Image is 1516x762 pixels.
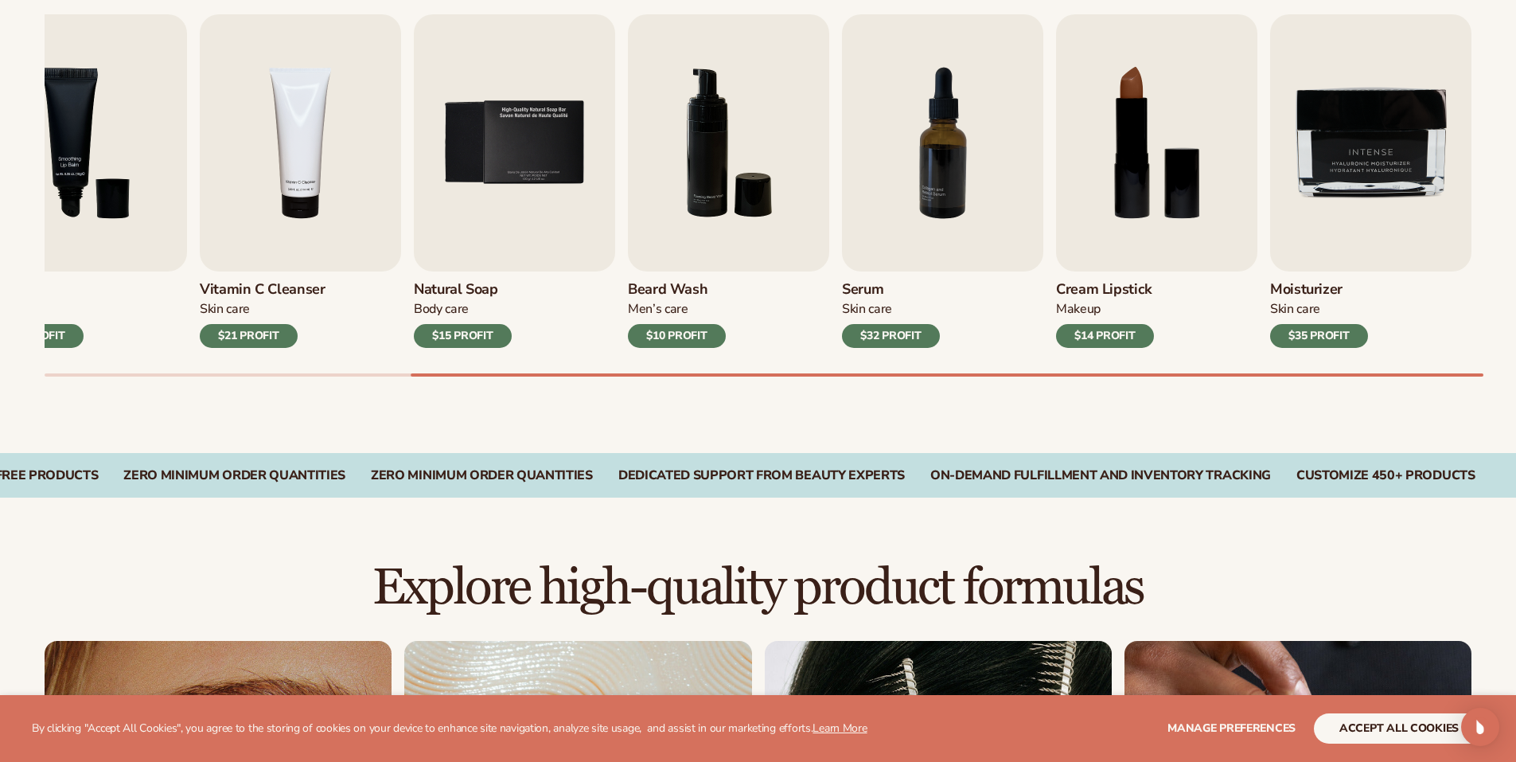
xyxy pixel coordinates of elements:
[1270,281,1368,299] h3: Moisturizer
[1167,721,1296,736] span: Manage preferences
[1167,713,1296,744] button: Manage preferences
[32,722,867,736] p: By clicking "Accept All Cookies", you agree to the storing of cookies on your device to enhance s...
[200,281,325,299] h3: Vitamin C Cleanser
[1296,468,1475,483] div: CUSTOMIZE 450+ PRODUCTS
[628,301,726,318] div: Men’s Care
[1056,324,1154,348] div: $14 PROFIT
[414,301,512,318] div: Body Care
[842,324,940,348] div: $32 PROFIT
[414,281,512,299] h3: Natural Soap
[1056,301,1154,318] div: Makeup
[200,301,325,318] div: Skin Care
[414,14,615,348] a: 5 / 9
[45,561,1471,615] h2: Explore high-quality product formulas
[842,14,1043,348] a: 7 / 9
[371,468,593,483] div: Zero Minimum Order QuantitieS
[628,14,829,348] a: 6 / 9
[930,468,1271,483] div: On-Demand Fulfillment and Inventory Tracking
[618,468,905,483] div: Dedicated Support From Beauty Experts
[1270,14,1471,348] a: 9 / 9
[1056,14,1257,348] a: 8 / 9
[1056,281,1154,299] h3: Cream Lipstick
[1270,301,1368,318] div: Skin Care
[628,324,726,348] div: $10 PROFIT
[1314,713,1484,744] button: accept all cookies
[842,281,940,299] h3: Serum
[628,281,726,299] h3: Beard Wash
[200,14,401,348] a: 4 / 9
[1270,324,1368,348] div: $35 PROFIT
[123,468,345,483] div: Zero Minimum Order QuantitieS
[200,324,298,348] div: $21 PROFIT
[414,324,512,348] div: $15 PROFIT
[1461,708,1499,746] div: Open Intercom Messenger
[842,301,940,318] div: Skin Care
[813,721,867,736] a: Learn More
